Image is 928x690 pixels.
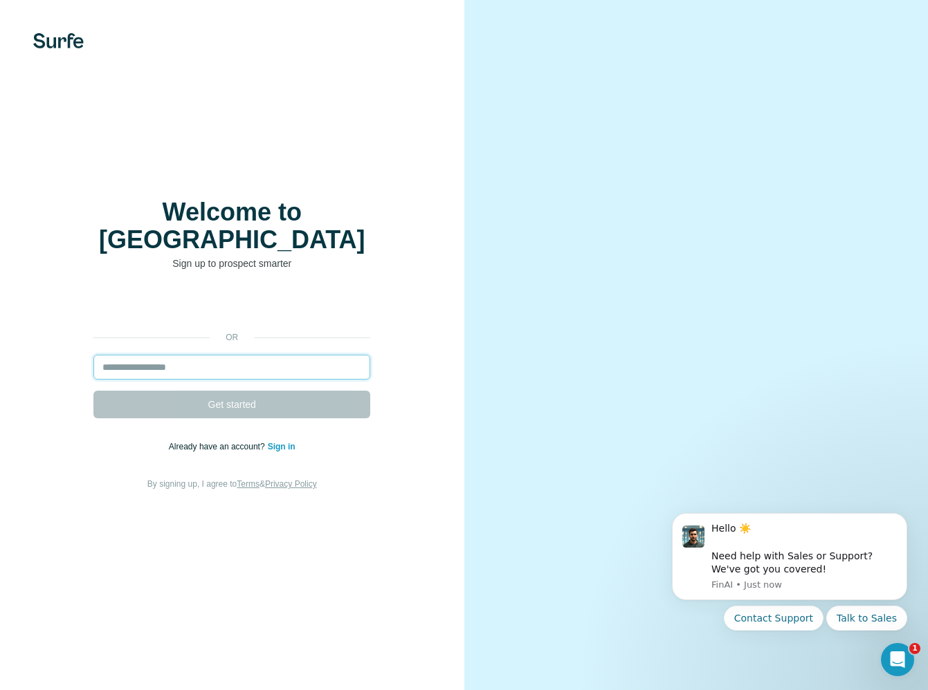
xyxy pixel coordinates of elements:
iframe: Intercom live chat [881,643,914,676]
span: Already have an account? [169,442,268,451]
p: or [210,331,254,344]
iframe: Pulsante Accedi con Google [87,291,377,321]
p: Sign up to prospect smarter [93,257,370,270]
a: Sign in [268,442,295,451]
iframe: Intercom notifications message [651,501,928,683]
h1: Welcome to [GEOGRAPHIC_DATA] [93,198,370,254]
a: Privacy Policy [265,479,317,489]
img: Surfe's logo [33,33,84,48]
a: Terms [237,479,260,489]
span: By signing up, I agree to & [147,479,317,489]
span: 1 [909,643,920,654]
